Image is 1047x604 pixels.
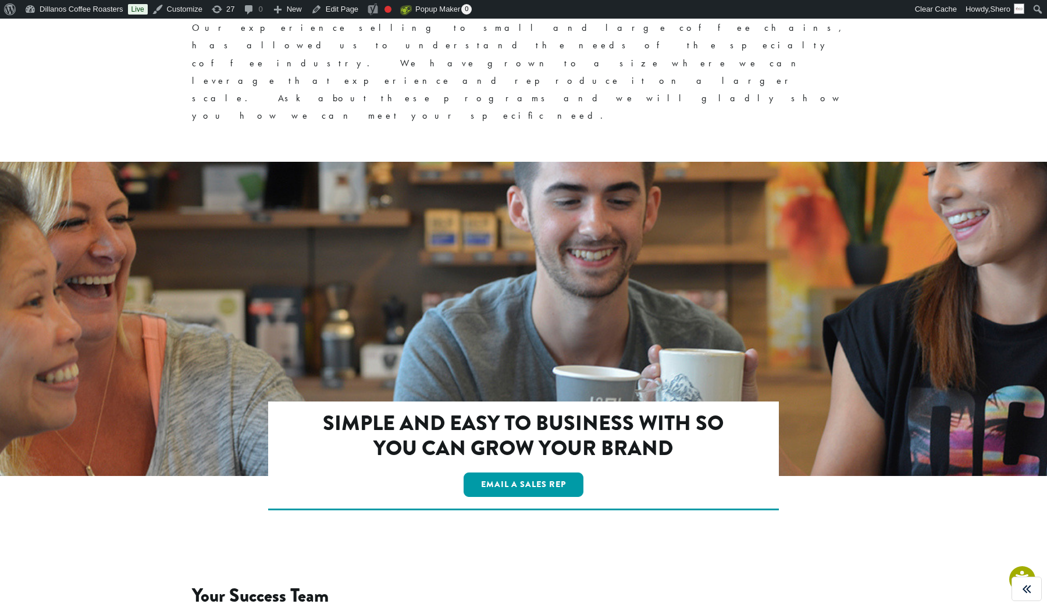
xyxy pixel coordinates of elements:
a: Email a Sales Rep [464,472,583,497]
span: 0 [461,4,472,15]
span: Shero [990,5,1010,13]
a: Live [128,4,148,15]
h2: Simple and easy to business with so you can grow your brand [319,411,729,461]
div: Focus keyphrase not set [384,6,391,13]
p: Our experience selling to small and large coffee chains, has allowed us to understand the needs o... [192,19,855,124]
